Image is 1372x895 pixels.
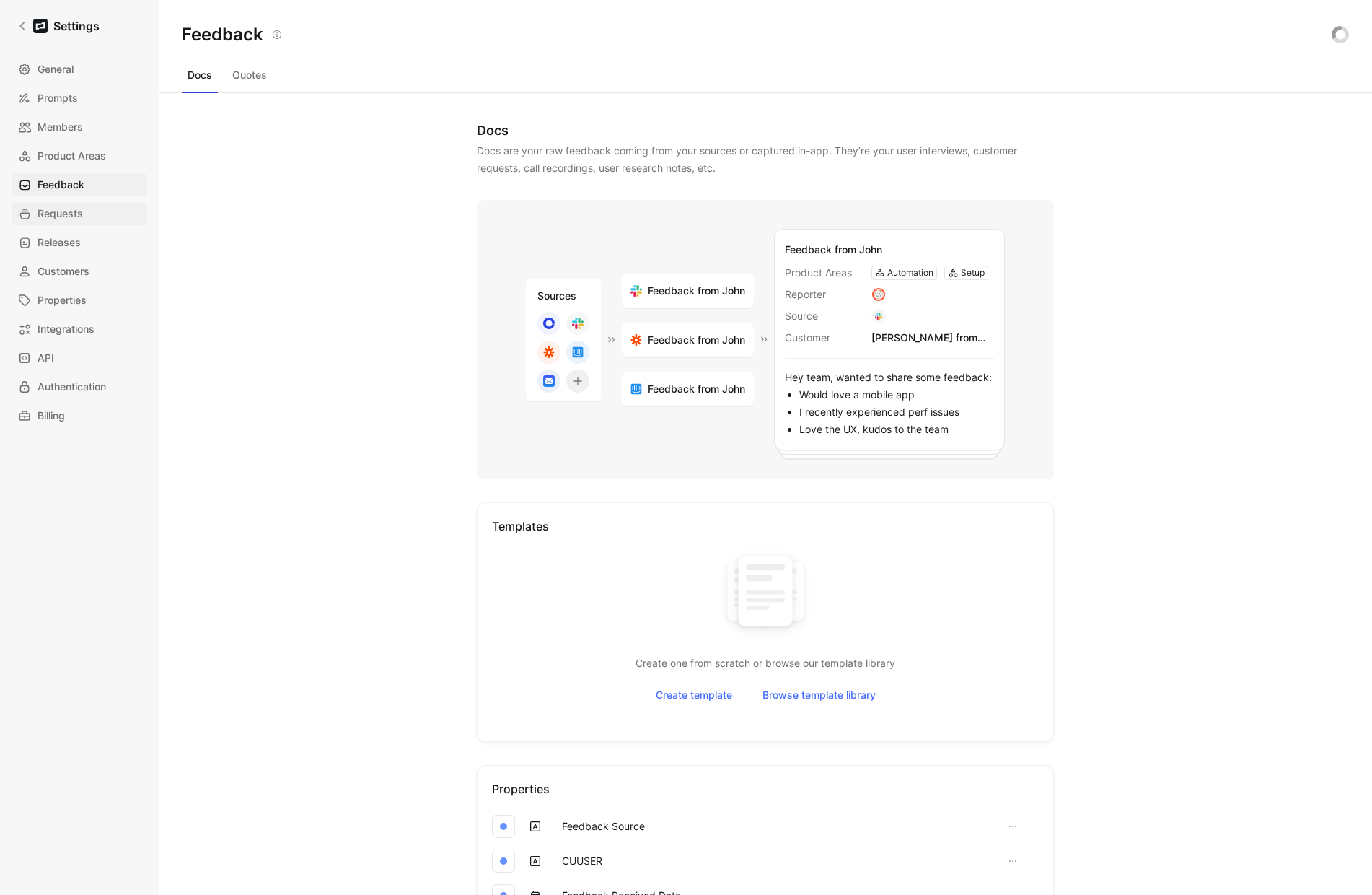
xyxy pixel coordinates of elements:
a: Product Areas [12,144,147,167]
button: Browse template library [750,684,888,707]
img: template illustration [715,546,815,644]
span: Reporter [785,286,866,303]
a: Releases [12,231,147,254]
span: Releases [38,234,81,251]
a: Customers [12,260,147,283]
span: Properties [38,292,87,309]
a: Properties [12,289,147,312]
span: Requests [38,205,83,222]
span: General [38,61,74,78]
a: Feedback [12,173,147,196]
span: Product Areas [38,147,106,165]
h1: Settings [53,17,100,35]
span: Feedback from John [648,282,745,300]
div: Properties [492,780,1039,798]
span: Prompts [38,89,78,107]
li: Would love a mobile app [799,386,994,403]
span: Browse template library [762,686,876,704]
span: Billing [38,407,65,424]
a: Members [12,115,147,139]
a: Billing [12,404,147,427]
span: Integrations [38,320,94,338]
button: Create template [643,684,744,707]
span: Customer [785,329,866,346]
span: Feedback from John [648,380,745,398]
span: Sources [537,289,576,302]
span: Create template [656,686,732,704]
button: Docs [182,64,218,87]
span: Customers [38,263,89,280]
div: Docs [477,122,1054,139]
button: CUUSER [555,850,609,873]
div: [PERSON_NAME] from [871,329,994,346]
a: Integrations [12,318,147,341]
span: Feedback from John [648,331,745,349]
a: Prompts [12,87,147,110]
div: Docs are your raw feedback coming from your sources or captured in-app. They’re your user intervi... [477,142,1054,177]
span: Members [38,118,83,136]
button: Feedback Source [555,815,651,838]
li: Love the UX, kudos to the team [799,421,994,438]
span: Feedback [38,176,84,193]
a: Authentication [12,375,147,398]
div: Hey team, wanted to share some feedback: [785,358,994,438]
h2: Feedback [182,23,263,46]
span: Product Areas [785,264,866,281]
div: Templates [492,518,1039,535]
div: Setup [961,266,985,280]
span: API [38,349,54,367]
a: Requests [12,202,147,225]
span: Source [785,307,866,325]
div: Automation [887,266,933,280]
span: Authentication [38,378,106,396]
a: General [12,58,147,81]
span: Feedback from John [785,243,882,256]
a: Settings [12,12,105,40]
li: I recently experienced perf issues [799,403,994,421]
p: Create one from scratch or browse our template library [492,655,1039,672]
a: API [12,346,147,370]
button: Quotes [227,64,273,87]
img: avatar [874,289,884,300]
